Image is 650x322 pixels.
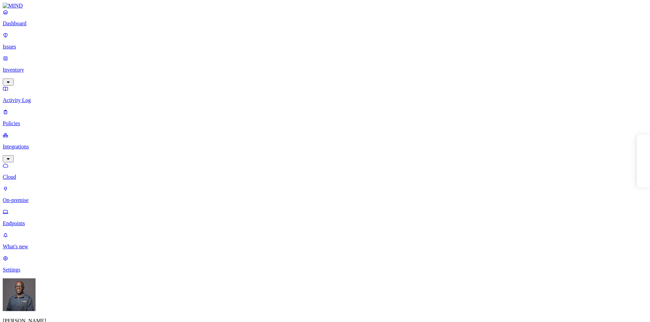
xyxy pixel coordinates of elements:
a: Cloud [3,162,647,180]
p: Cloud [3,174,647,180]
img: MIND [3,3,23,9]
p: Issues [3,44,647,50]
p: Activity Log [3,97,647,103]
a: Dashboard [3,9,647,27]
p: Integrations [3,144,647,150]
a: Integrations [3,132,647,161]
a: Endpoints [3,209,647,226]
p: Policies [3,120,647,127]
a: Activity Log [3,86,647,103]
a: What's new [3,232,647,250]
img: Gregory Thomas [3,278,36,311]
a: MIND [3,3,647,9]
p: Dashboard [3,20,647,27]
p: Settings [3,267,647,273]
a: Policies [3,109,647,127]
p: Endpoints [3,220,647,226]
a: On-premise [3,186,647,203]
a: Inventory [3,55,647,85]
p: Inventory [3,67,647,73]
p: On-premise [3,197,647,203]
a: Settings [3,255,647,273]
a: Issues [3,32,647,50]
p: What's new [3,244,647,250]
